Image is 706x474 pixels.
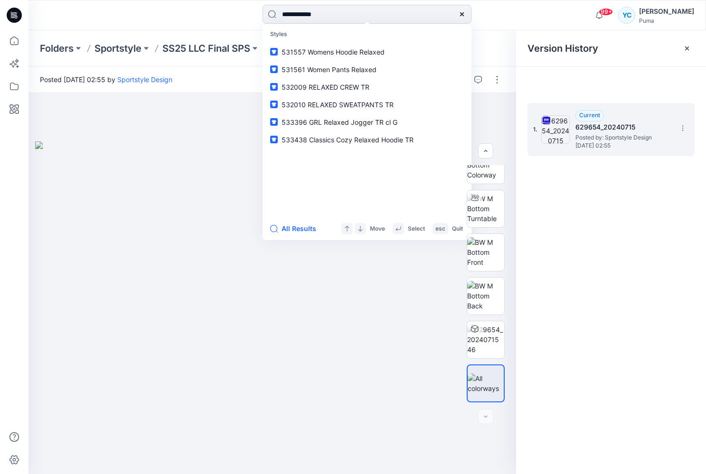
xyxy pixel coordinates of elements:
[639,17,694,24] div: Puma
[408,224,425,234] p: Select
[467,237,504,267] img: BW M Bottom Front
[467,325,504,354] img: 629654_20240715 46
[264,96,470,113] a: 532010 RELAXED SWEATPANTS TR
[117,75,172,84] a: Sportstyle Design
[467,194,504,223] img: BW M Bottom Turntable
[264,131,470,149] a: 533438 Classics Cozy Relaxed Hoodie TR
[264,61,470,78] a: 531561 Women Pants Relaxed
[162,42,250,55] a: SS25 LLC Final SPS
[370,224,385,234] p: Move
[639,6,694,17] div: [PERSON_NAME]
[270,223,322,234] button: All Results
[468,373,504,393] img: All colorways
[575,121,670,133] h5: 629654_20240715
[264,113,470,131] a: 533396 GRL Relaxed Jogger TR cl G
[579,112,600,119] span: Current
[467,150,504,180] img: BW M Bottom Colorway
[575,133,670,142] span: Posted by: Sportstyle Design
[264,43,470,61] a: 531557 Womens Hoodie Relaxed
[452,224,463,234] p: Quit
[40,42,74,55] a: Folders
[282,101,394,109] span: 532010 RELAXED SWEATPANTS TR
[264,26,470,43] p: Styles
[264,78,470,96] a: 532009 RELAXED CREW TR
[618,7,635,24] div: YC
[40,74,172,84] span: Posted [DATE] 02:55 by
[575,142,670,149] span: [DATE] 02:55
[599,8,613,16] span: 99+
[282,118,397,126] span: 533396 GRL Relaxed Jogger TR cl G
[282,83,369,91] span: 532009 RELAXED CREW TR
[94,42,141,55] a: Sportstyle
[282,48,385,56] span: 531557 Womens Hoodie Relaxed
[282,136,414,144] span: 533438 Classics Cozy Relaxed Hoodie TR
[467,281,504,311] img: BW M Bottom Back
[527,43,598,54] span: Version History
[683,45,691,52] button: Close
[282,65,377,74] span: 531561 Women Pants Relaxed
[435,224,445,234] p: esc
[533,125,537,134] span: 1.
[541,115,570,144] img: 629654_20240715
